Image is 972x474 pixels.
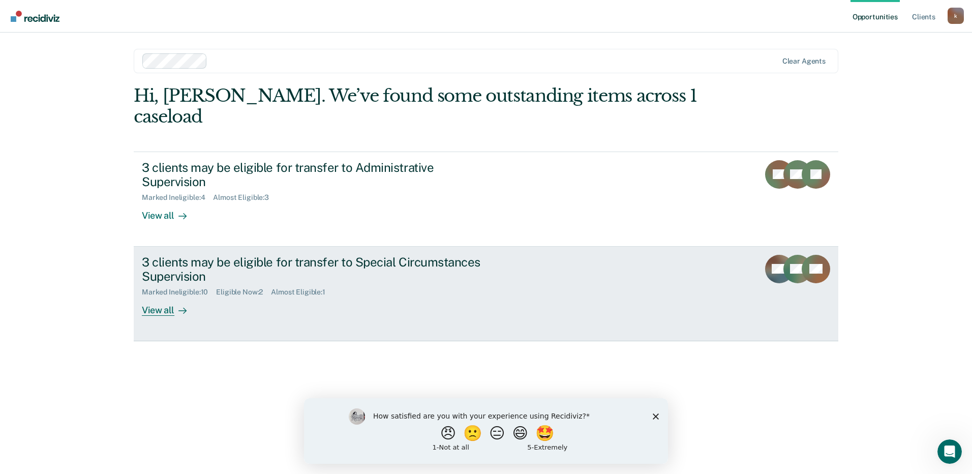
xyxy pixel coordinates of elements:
div: Clear agents [782,57,826,66]
div: View all [142,202,199,222]
div: 3 clients may be eligible for transfer to Administrative Supervision [142,160,499,190]
div: Marked Ineligible : 4 [142,193,213,202]
img: Recidiviz [11,11,59,22]
iframe: Intercom live chat [937,439,962,464]
button: Profile dropdown button [948,8,964,24]
a: 3 clients may be eligible for transfer to Administrative SupervisionMarked Ineligible:4Almost Eli... [134,152,838,247]
div: Almost Eligible : 1 [271,288,333,297]
div: Hi, [PERSON_NAME]. We’ve found some outstanding items across 1 caseload [134,85,697,127]
div: Almost Eligible : 3 [213,193,277,202]
div: k [948,8,964,24]
div: View all [142,297,199,316]
div: Eligible Now : 2 [216,288,271,297]
a: 3 clients may be eligible for transfer to Special Circumstances SupervisionMarked Ineligible:10El... [134,247,838,341]
iframe: Survey by Kim from Recidiviz [304,398,668,464]
div: Marked Ineligible : 10 [142,288,216,297]
div: 3 clients may be eligible for transfer to Special Circumstances Supervision [142,255,499,284]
